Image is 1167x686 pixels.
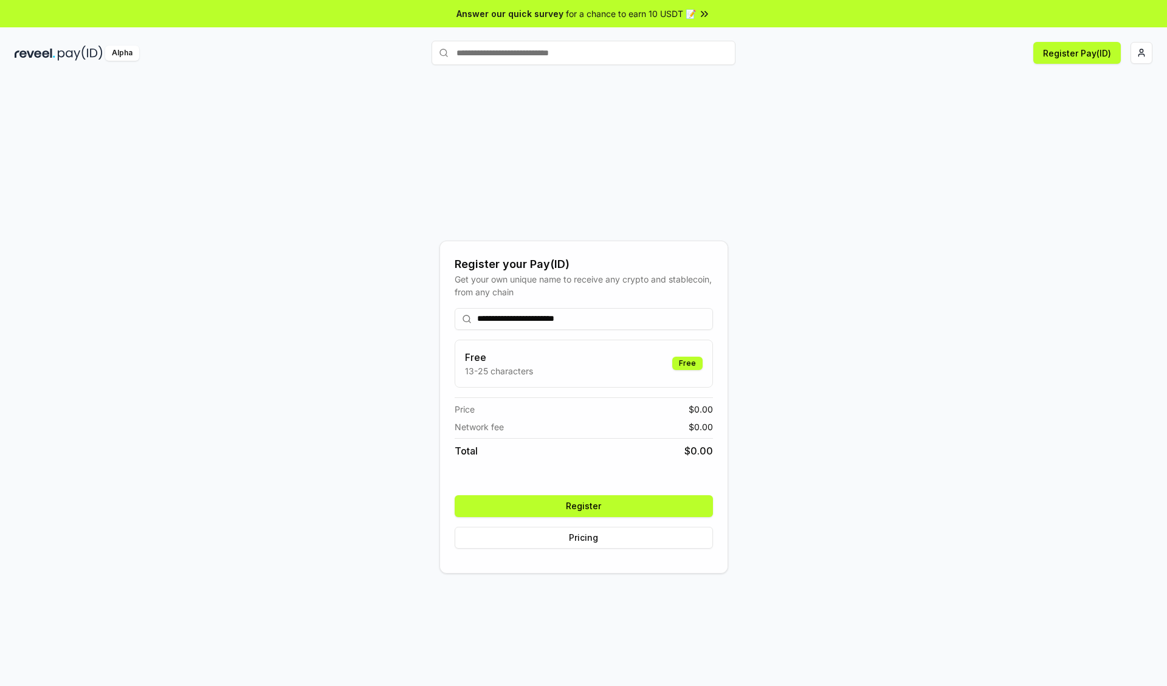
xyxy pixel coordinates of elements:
[455,403,475,416] span: Price
[684,444,713,458] span: $ 0.00
[105,46,139,61] div: Alpha
[455,273,713,298] div: Get your own unique name to receive any crypto and stablecoin, from any chain
[455,444,478,458] span: Total
[15,46,55,61] img: reveel_dark
[689,403,713,416] span: $ 0.00
[456,7,563,20] span: Answer our quick survey
[455,495,713,517] button: Register
[455,420,504,433] span: Network fee
[58,46,103,61] img: pay_id
[455,256,713,273] div: Register your Pay(ID)
[465,350,533,365] h3: Free
[465,365,533,377] p: 13-25 characters
[455,527,713,549] button: Pricing
[1033,42,1121,64] button: Register Pay(ID)
[689,420,713,433] span: $ 0.00
[672,357,703,370] div: Free
[566,7,696,20] span: for a chance to earn 10 USDT 📝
